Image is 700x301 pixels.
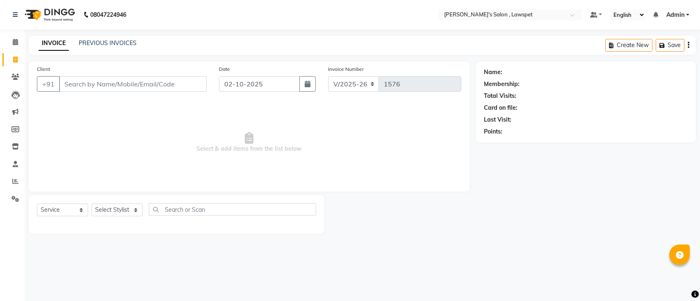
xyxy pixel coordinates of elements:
[21,3,77,26] img: logo
[328,66,364,73] label: Invoice Number
[484,92,516,100] div: Total Visits:
[37,76,60,92] button: +91
[219,66,230,73] label: Date
[149,203,316,216] input: Search or Scan
[90,3,126,26] b: 08047224946
[59,76,207,92] input: Search by Name/Mobile/Email/Code
[484,80,520,88] div: Membership:
[484,68,502,77] div: Name:
[39,36,69,51] a: INVOICE
[484,127,502,136] div: Points:
[37,102,461,183] span: Select & add items from the list below
[484,104,518,112] div: Card on file:
[605,39,652,52] button: Create New
[484,115,511,124] div: Last Visit:
[37,66,50,73] label: Client
[79,39,137,47] a: PREVIOUS INVOICES
[666,11,684,19] span: Admin
[656,39,684,52] button: Save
